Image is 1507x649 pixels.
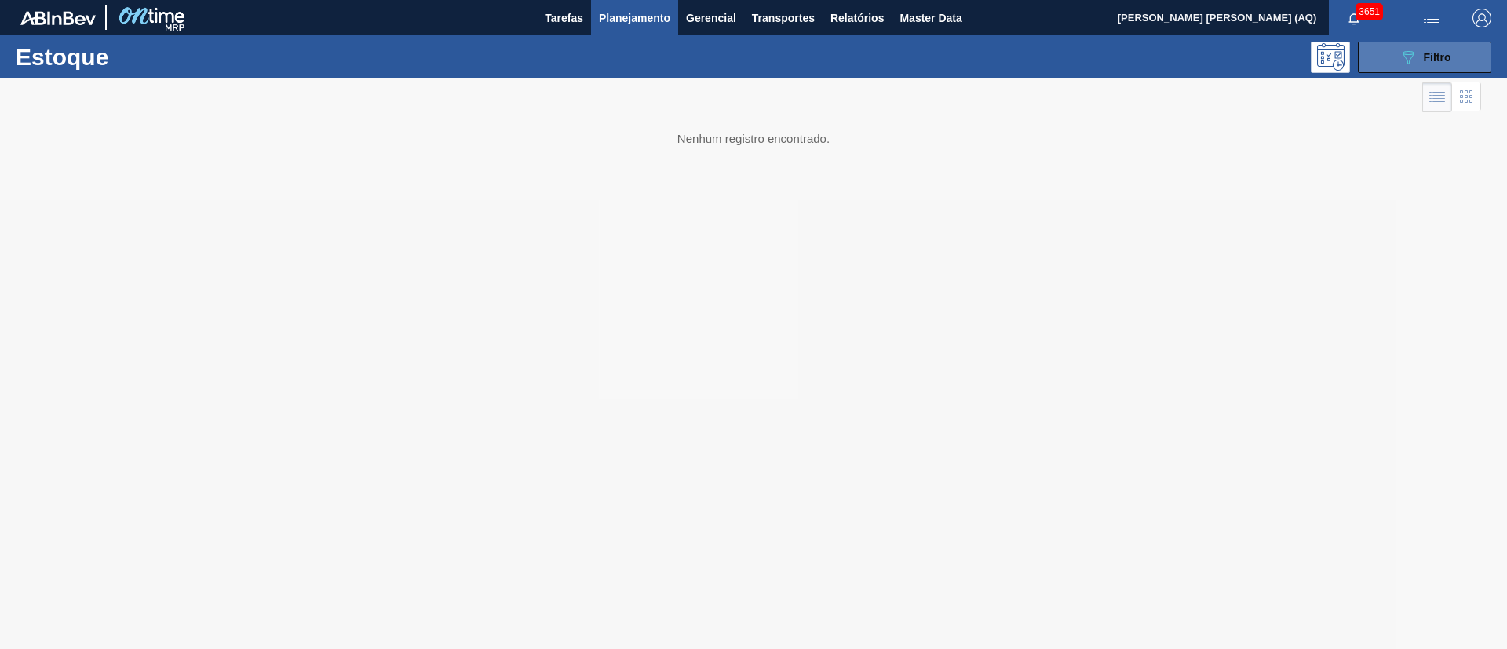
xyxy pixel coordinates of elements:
img: Logout [1472,9,1491,27]
span: Planejamento [599,9,670,27]
span: 3651 [1356,3,1383,20]
button: Filtro [1358,42,1491,73]
span: Relatórios [830,9,884,27]
h1: Estoque [16,48,250,66]
img: userActions [1422,9,1441,27]
button: Notificações [1329,7,1379,29]
span: Gerencial [686,9,736,27]
img: TNhmsLtSVTkK8tSr43FrP2fwEKptu5GPRR3wAAAABJRU5ErkJggg== [20,11,96,25]
span: Master Data [899,9,961,27]
span: Filtro [1424,51,1451,64]
div: Pogramando: nenhum usuário selecionado [1311,42,1350,73]
span: Transportes [752,9,815,27]
span: Tarefas [545,9,583,27]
